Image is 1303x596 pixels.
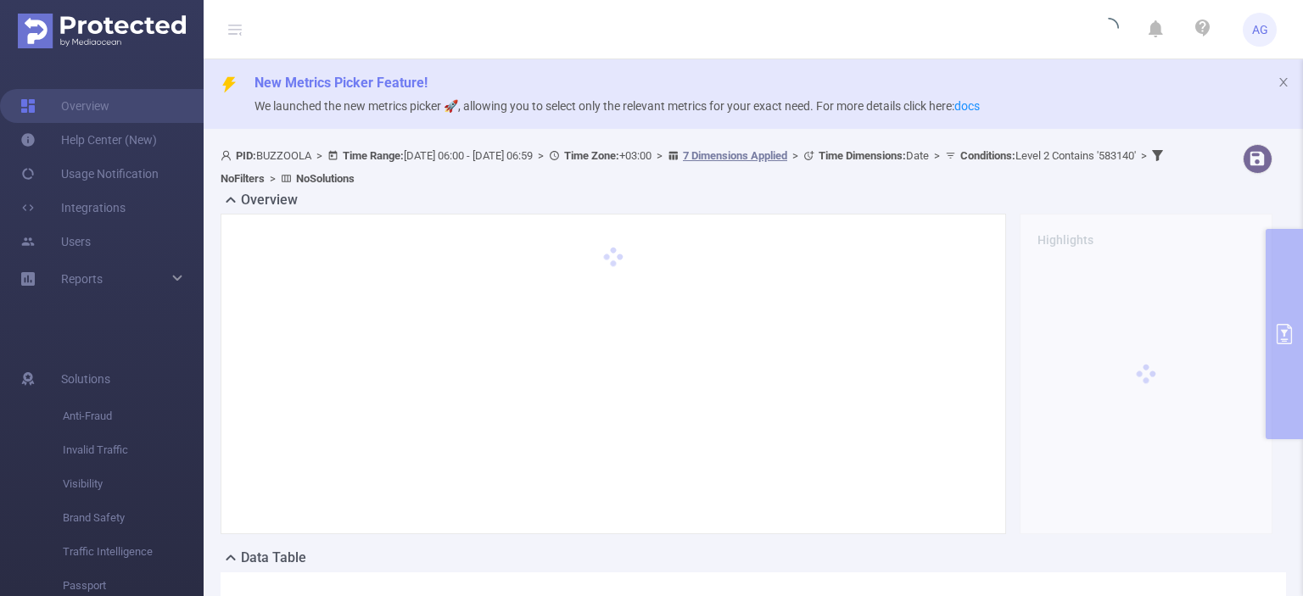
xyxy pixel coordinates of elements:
a: Usage Notification [20,157,159,191]
i: icon: thunderbolt [221,76,238,93]
b: No Solutions [296,172,355,185]
b: Conditions : [960,149,1015,162]
span: We launched the new metrics picker 🚀, allowing you to select only the relevant metrics for your e... [254,99,980,113]
span: > [1136,149,1152,162]
span: Brand Safety [63,501,204,535]
b: Time Dimensions : [819,149,906,162]
b: Time Zone: [564,149,619,162]
span: BUZZOOLA [DATE] 06:00 - [DATE] 06:59 +03:00 [221,149,1167,185]
span: Solutions [61,362,110,396]
a: Users [20,225,91,259]
i: icon: close [1278,76,1289,88]
img: Protected Media [18,14,186,48]
a: Reports [61,262,103,296]
span: > [787,149,803,162]
h2: Data Table [241,548,306,568]
i: icon: user [221,150,236,161]
a: Help Center (New) [20,123,157,157]
a: Integrations [20,191,126,225]
b: No Filters [221,172,265,185]
u: 7 Dimensions Applied [683,149,787,162]
span: > [533,149,549,162]
a: Overview [20,89,109,123]
b: PID: [236,149,256,162]
span: > [311,149,327,162]
span: Level 2 Contains '583140' [960,149,1136,162]
span: > [651,149,668,162]
span: Reports [61,272,103,286]
h2: Overview [241,190,298,210]
span: Invalid Traffic [63,433,204,467]
span: Visibility [63,467,204,501]
span: New Metrics Picker Feature! [254,75,428,91]
span: AG [1252,13,1268,47]
span: > [265,172,281,185]
span: Traffic Intelligence [63,535,204,569]
button: icon: close [1278,73,1289,92]
span: > [929,149,945,162]
a: docs [954,99,980,113]
span: Anti-Fraud [63,399,204,433]
b: Time Range: [343,149,404,162]
i: icon: loading [1099,18,1119,42]
span: Date [819,149,929,162]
